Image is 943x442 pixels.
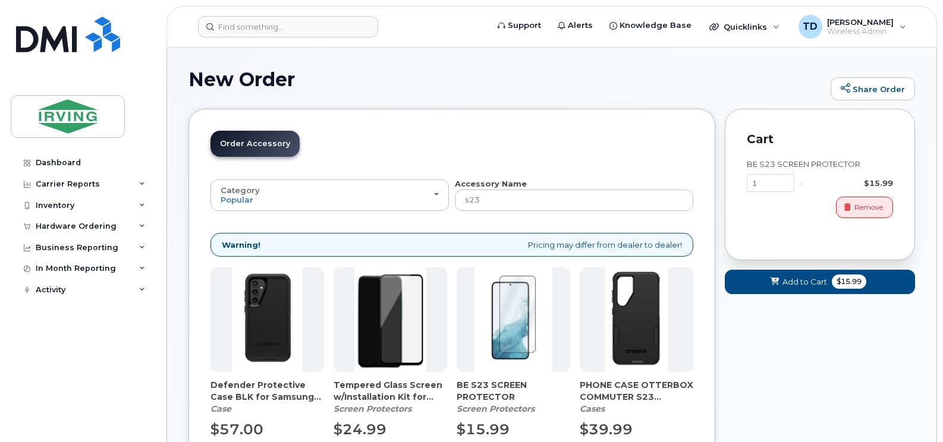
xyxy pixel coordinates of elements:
button: Add to Cart $15.99 [725,270,915,294]
span: $15.99 [457,421,510,438]
span: Tempered Glass Screen w/Installation Kit for Samsung Galaxy S23 FE [334,379,447,403]
span: $15.99 [832,274,866,289]
img: S23_Commuter.png [605,267,668,372]
div: PHONE CASE OTTERBOX COMMUTER S23 (64171375) (Limited Stock) [580,379,693,415]
span: $57.00 [210,421,263,438]
h1: New Order [188,69,825,90]
img: s23_Screen_protector.png [474,267,552,372]
div: x [794,178,808,189]
span: Order Accessory [220,139,290,148]
button: Category Popular [210,179,449,210]
div: BE S23 SCREEN PROTECTOR [457,379,570,415]
div: BE S23 SCREEN PROTECTOR [747,159,893,170]
span: Remove [854,202,883,213]
em: Screen Protectors [457,403,535,414]
em: Screen Protectors [334,403,411,414]
img: image__14_.png [354,267,427,372]
em: Cases [580,403,605,414]
div: Tempered Glass Screen w/Installation Kit for Samsung Galaxy S23 FE [334,379,447,415]
span: $39.99 [580,421,633,438]
div: Pricing may differ from dealer to dealer! [210,233,693,257]
a: Share Order [831,77,915,101]
span: Popular [221,195,253,204]
strong: Warning! [222,239,260,251]
div: Defender Protective Case BLK for Samsung Galaxy S23 FE Otterbox [210,379,324,415]
span: BE S23 SCREEN PROTECTOR [457,379,570,403]
strong: Accessory Name [455,179,527,188]
span: Category [221,185,260,195]
p: Cart [747,131,893,148]
img: image__13_.png [232,267,303,372]
button: Remove [836,197,893,217]
span: Defender Protective Case BLK for Samsung Galaxy S23 FE Otterbox [210,379,324,403]
div: $15.99 [808,178,893,189]
span: PHONE CASE OTTERBOX COMMUTER S23 (64171375) (Limited Stock) [580,379,693,403]
span: Add to Cart [782,276,827,288]
em: Case [210,403,231,414]
span: $24.99 [334,421,386,438]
